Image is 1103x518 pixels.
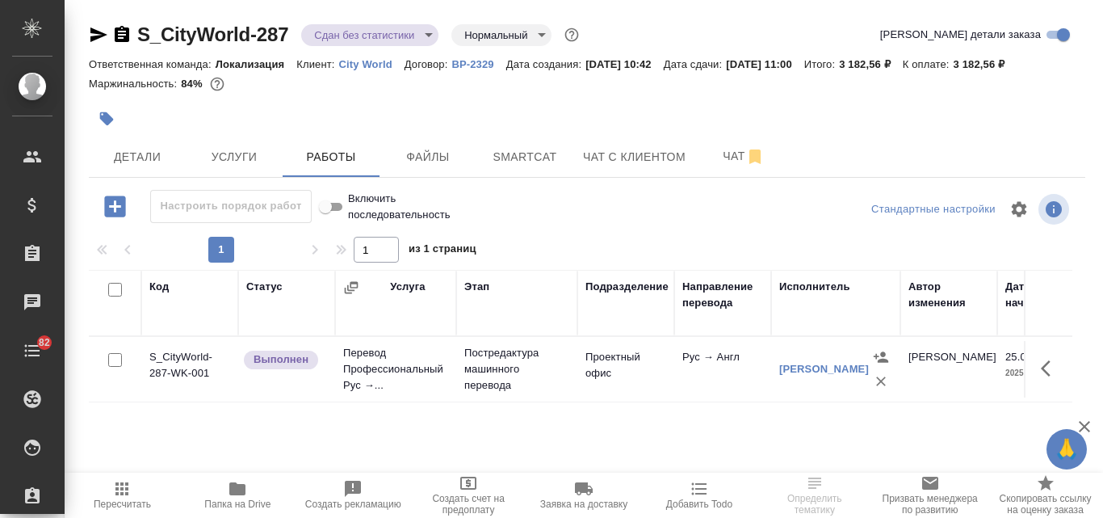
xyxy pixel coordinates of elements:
[137,23,288,45] a: S_CityWorld-287
[1005,365,1070,381] p: 2025
[305,499,401,510] span: Создать рекламацию
[343,280,359,296] button: Сгруппировать
[954,58,1017,70] p: 3 182,56 ₽
[292,147,370,167] span: Работы
[674,341,771,398] td: Рус → Англ
[641,473,757,518] button: Добавить Todo
[254,352,308,368] p: Выполнен
[195,147,273,167] span: Услуги
[389,147,467,167] span: Файлы
[880,27,1041,43] span: [PERSON_NAME] детали заказа
[779,279,850,295] div: Исполнитель
[804,58,839,70] p: Итого:
[296,473,411,518] button: Создать рекламацию
[867,197,1000,222] div: split button
[664,58,726,70] p: Дата сдачи:
[335,337,456,402] td: Перевод Профессиональный Рус →...
[1005,279,1070,311] div: Дата начала
[29,335,60,351] span: 82
[585,279,669,295] div: Подразделение
[903,58,954,70] p: К оплате:
[908,279,989,311] div: Автор изменения
[1000,190,1038,229] span: Настроить таблицу
[988,473,1103,518] button: Скопировать ссылку на оценку заказа
[348,191,451,223] span: Включить последовательность
[869,369,893,394] button: Удалить
[839,58,903,70] p: 3 182,56 ₽
[301,24,438,46] div: Сдан без статистики
[112,25,132,44] button: Скопировать ссылку
[997,493,1093,516] span: Скопировать ссылку на оценку заказа
[94,499,151,510] span: Пересчитать
[246,279,283,295] div: Статус
[1031,349,1070,388] button: Здесь прячутся важные кнопки
[181,78,206,90] p: 84%
[296,58,338,70] p: Клиент:
[339,57,405,70] a: City World
[726,58,804,70] p: [DATE] 11:00
[577,341,674,398] td: Проектный офис
[390,279,425,295] div: Услуга
[89,101,124,137] button: Добавить тэг
[757,473,872,518] button: Определить тематику
[216,58,297,70] p: Локализация
[89,78,181,90] p: Маржинальность:
[93,190,137,223] button: Добавить работу
[4,331,61,371] a: 82
[149,279,169,295] div: Код
[405,58,452,70] p: Договор:
[421,493,517,516] span: Создать счет на предоплату
[464,279,489,295] div: Этап
[506,58,585,70] p: Дата создания:
[561,24,582,45] button: Доп статусы указывают на важность/срочность заказа
[526,473,642,518] button: Заявка на доставку
[451,57,505,70] a: ВР-2329
[204,499,271,510] span: Папка на Drive
[451,58,505,70] p: ВР-2329
[666,499,732,510] span: Добавить Todo
[451,24,551,46] div: Сдан без статистики
[682,279,763,311] div: Направление перевода
[869,345,893,369] button: Назначить
[180,473,296,518] button: Папка на Drive
[745,147,765,166] svg: Отписаться
[872,473,988,518] button: Призвать менеджера по развитию
[459,28,532,42] button: Нормальный
[411,473,526,518] button: Создать счет на предоплату
[309,28,419,42] button: Сдан без статистики
[1005,351,1035,363] p: 25.09,
[1046,429,1087,470] button: 🙏
[409,239,476,263] span: из 1 страниц
[89,58,216,70] p: Ответственная команда:
[1053,432,1080,466] span: 🙏
[540,499,627,510] span: Заявка на доставку
[766,493,862,516] span: Определить тематику
[1038,194,1072,225] span: Посмотреть информацию
[585,58,664,70] p: [DATE] 10:42
[882,493,978,516] span: Призвать менеджера по развитию
[705,146,782,166] span: Чат
[900,341,997,398] td: [PERSON_NAME]
[339,58,405,70] p: City World
[65,473,180,518] button: Пересчитать
[99,147,176,167] span: Детали
[779,363,869,375] a: [PERSON_NAME]
[464,345,569,394] p: Постредактура машинного перевода
[486,147,564,167] span: Smartcat
[89,25,108,44] button: Скопировать ссылку для ЯМессенджера
[207,74,228,95] button: 423.90 RUB;
[242,349,327,371] div: Исполнитель завершил работу
[583,147,686,167] span: Чат с клиентом
[141,341,238,398] td: S_CityWorld-287-WK-001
